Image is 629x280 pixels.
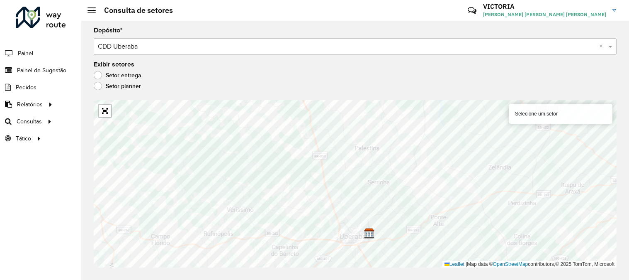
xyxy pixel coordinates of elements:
[94,59,134,69] label: Exibir setores
[599,42,606,52] span: Clear all
[483,11,606,18] span: [PERSON_NAME] [PERSON_NAME] [PERSON_NAME]
[483,2,606,10] h3: VICTORIA
[466,261,467,267] span: |
[444,261,464,267] a: Leaflet
[509,104,612,124] div: Selecione um setor
[17,100,43,109] span: Relatórios
[17,117,42,126] span: Consultas
[493,261,528,267] a: OpenStreetMap
[463,2,481,20] a: Contato Rápido
[94,71,141,79] label: Setor entrega
[442,261,617,268] div: Map data © contributors,© 2025 TomTom, Microsoft
[94,25,123,35] label: Depósito
[18,49,33,58] span: Painel
[16,134,31,143] span: Tático
[94,82,141,90] label: Setor planner
[99,105,111,117] a: Abrir mapa em tela cheia
[17,66,66,75] span: Painel de Sugestão
[16,83,36,92] span: Pedidos
[96,6,173,15] h2: Consulta de setores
